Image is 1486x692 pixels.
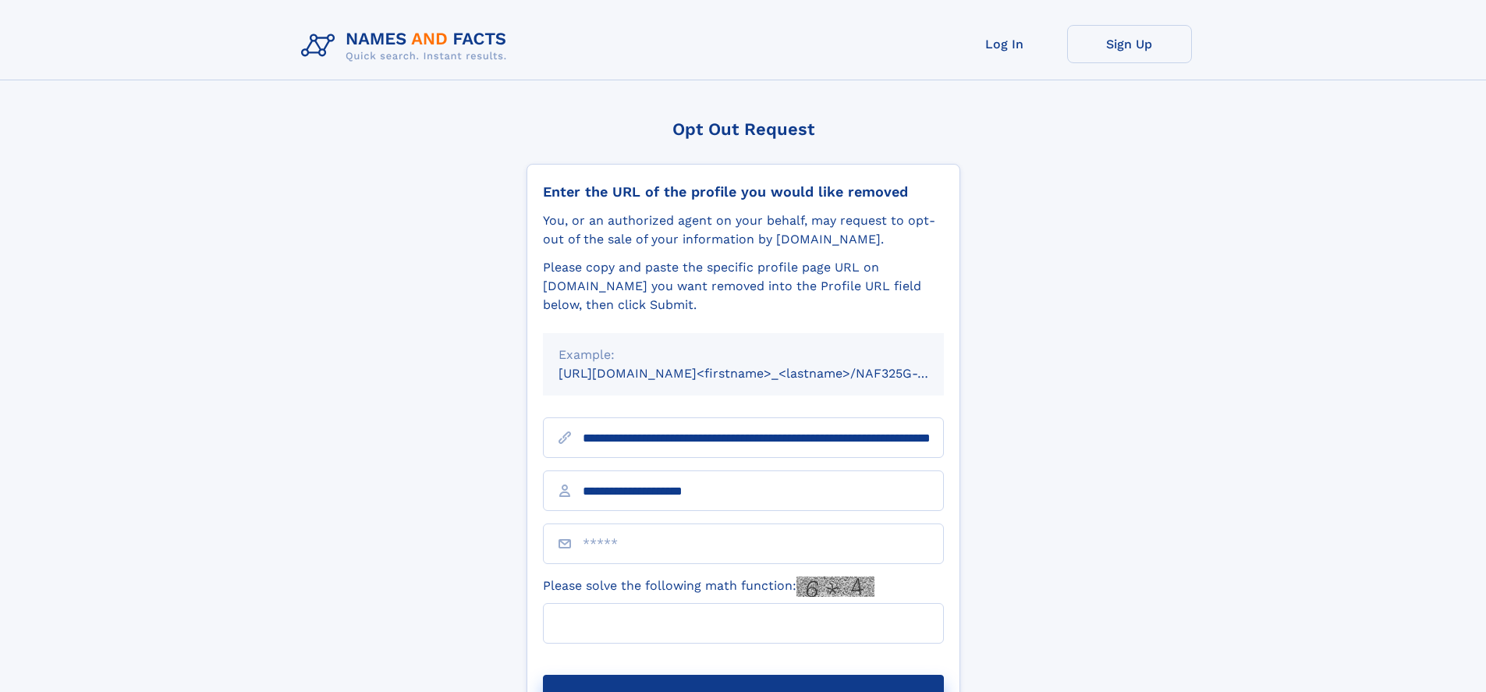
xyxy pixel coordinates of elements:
[543,258,944,314] div: Please copy and paste the specific profile page URL on [DOMAIN_NAME] you want removed into the Pr...
[543,211,944,249] div: You, or an authorized agent on your behalf, may request to opt-out of the sale of your informatio...
[295,25,520,67] img: Logo Names and Facts
[527,119,960,139] div: Opt Out Request
[1067,25,1192,63] a: Sign Up
[543,183,944,201] div: Enter the URL of the profile you would like removed
[559,346,928,364] div: Example:
[559,366,974,381] small: [URL][DOMAIN_NAME]<firstname>_<lastname>/NAF325G-xxxxxxxx
[942,25,1067,63] a: Log In
[543,577,874,597] label: Please solve the following math function:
